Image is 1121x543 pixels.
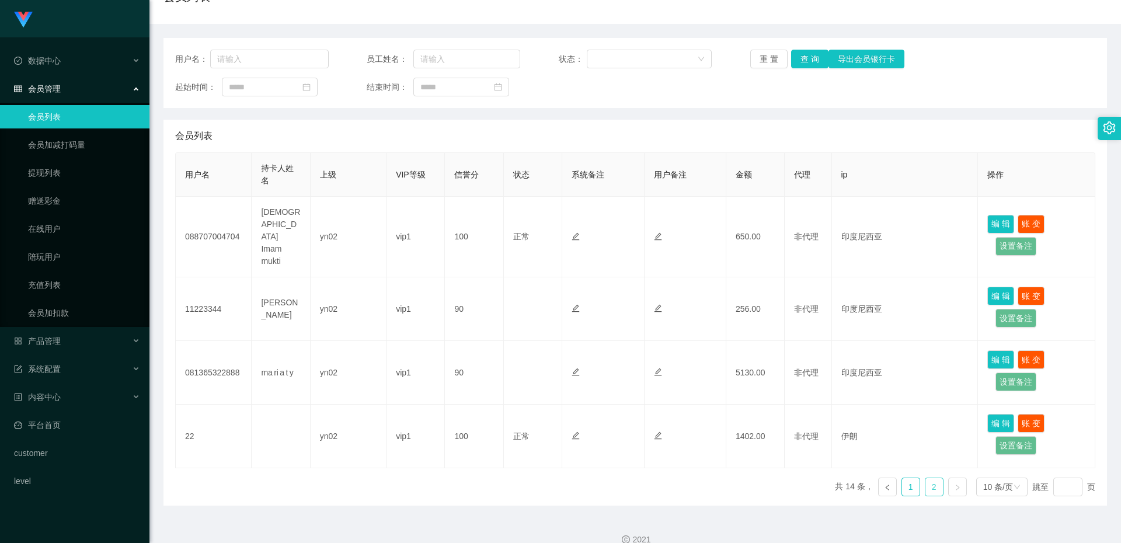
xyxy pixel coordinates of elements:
[176,277,252,341] td: 11223344
[572,232,580,241] i: 图标: edit
[726,197,785,277] td: 650.00
[726,405,785,468] td: 1402.00
[987,414,1014,433] button: 编 辑
[252,277,310,341] td: [PERSON_NAME]
[794,368,819,377] span: 非代理
[794,170,810,179] span: 代理
[387,197,445,277] td: vip1
[948,478,967,496] li: 下一页
[14,441,140,465] a: customer
[726,277,785,341] td: 256.00
[14,392,61,402] span: 内容中心
[736,170,752,179] span: 金额
[902,478,920,496] a: 1
[311,405,387,468] td: yn02
[311,341,387,405] td: yn02
[387,341,445,405] td: vip1
[413,50,520,68] input: 请输入
[185,170,210,179] span: 用户名
[654,304,662,312] i: 图标: edit
[367,53,413,65] span: 员工姓名：
[572,170,604,179] span: 系统备注
[28,105,140,128] a: 会员列表
[261,163,294,185] span: 持卡人姓名
[987,350,1014,369] button: 编 辑
[698,55,705,64] i: 图标: down
[995,373,1036,391] button: 设置备注
[654,170,687,179] span: 用户备注
[28,133,140,156] a: 会员加减打码量
[987,287,1014,305] button: 编 辑
[901,478,920,496] li: 1
[1018,414,1045,433] button: 账 变
[210,50,329,68] input: 请输入
[878,478,897,496] li: 上一页
[794,232,819,241] span: 非代理
[14,12,33,28] img: logo.9652507e.png
[445,197,503,277] td: 100
[925,478,943,496] a: 2
[987,215,1014,234] button: 编 辑
[654,232,662,241] i: 图标: edit
[28,273,140,297] a: 充值列表
[987,170,1004,179] span: 操作
[1103,121,1116,134] i: 图标: setting
[14,337,22,345] i: 图标: appstore-o
[176,341,252,405] td: 081365322888
[832,197,979,277] td: 印度尼西亚
[14,393,22,401] i: 图标: profile
[513,232,530,241] span: 正常
[14,336,61,346] span: 产品管理
[726,341,785,405] td: 5130.00
[175,53,210,65] span: 用户名：
[1032,478,1095,496] div: 跳至 页
[14,57,22,65] i: 图标: check-circle-o
[750,50,788,68] button: 重 置
[995,237,1036,256] button: 设置备注
[14,469,140,493] a: level
[794,304,819,314] span: 非代理
[311,277,387,341] td: yn02
[572,368,580,376] i: 图标: edit
[454,170,479,179] span: 信誉分
[320,170,336,179] span: 上级
[559,53,587,65] span: 状态：
[28,217,140,241] a: 在线用户
[791,50,828,68] button: 查 询
[396,170,426,179] span: VIP等级
[995,436,1036,455] button: 设置备注
[14,365,22,373] i: 图标: form
[841,170,848,179] span: ip
[1018,287,1045,305] button: 账 变
[654,368,662,376] i: 图标: edit
[387,277,445,341] td: vip1
[252,341,310,405] td: ma ri a t y
[252,197,310,277] td: [DEMOGRAPHIC_DATA] Imam mukti
[835,478,873,496] li: 共 14 条，
[28,301,140,325] a: 会员加扣款
[176,197,252,277] td: 088707004704
[14,84,61,93] span: 会员管理
[445,277,503,341] td: 90
[445,341,503,405] td: 90
[175,81,222,93] span: 起始时间：
[14,56,61,65] span: 数据中心
[1018,215,1045,234] button: 账 变
[995,309,1036,328] button: 设置备注
[1018,350,1045,369] button: 账 变
[175,129,213,143] span: 会员列表
[311,197,387,277] td: yn02
[28,161,140,185] a: 提现列表
[1014,483,1021,492] i: 图标: down
[794,431,819,441] span: 非代理
[387,405,445,468] td: vip1
[832,341,979,405] td: 印度尼西亚
[176,405,252,468] td: 22
[832,277,979,341] td: 印度尼西亚
[14,364,61,374] span: 系统配置
[494,83,502,91] i: 图标: calendar
[367,81,413,93] span: 结束时间：
[445,405,503,468] td: 100
[884,484,891,491] i: 图标: left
